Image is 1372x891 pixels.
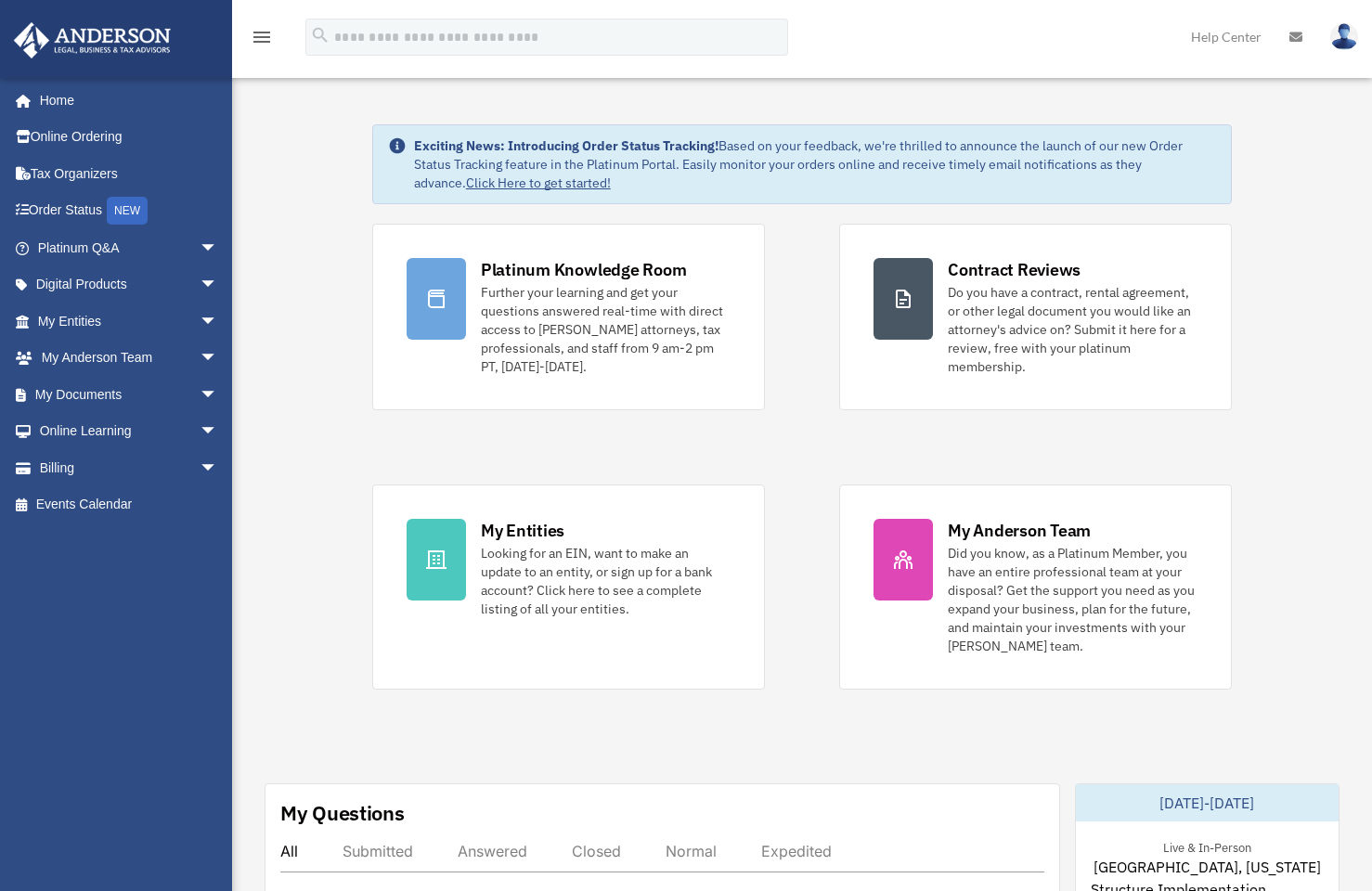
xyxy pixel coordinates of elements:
a: Online Ordering [13,119,246,156]
div: Live & In-Person [1148,836,1266,856]
a: My Entities Looking for an EIN, want to make an update to an entity, or sign up for a bank accoun... [372,484,765,690]
span: arrow_drop_down [200,413,237,451]
a: Order StatusNEW [13,192,246,230]
div: All [280,842,298,860]
span: [GEOGRAPHIC_DATA], [US_STATE] [1094,856,1321,878]
div: My Questions [280,799,405,827]
a: Tax Organizers [13,155,246,192]
a: Events Calendar [13,486,246,523]
a: My Anderson Team Did you know, as a Platinum Member, you have an entire professional team at your... [839,484,1232,690]
div: Platinum Knowledge Room [481,258,687,281]
div: Did you know, as a Platinum Member, you have an entire professional team at your disposal? Get th... [948,544,1197,655]
a: My Documentsarrow_drop_down [13,376,246,413]
a: My Anderson Teamarrow_drop_down [13,340,246,377]
a: Billingarrow_drop_down [13,449,246,486]
div: NEW [107,197,148,225]
span: arrow_drop_down [200,303,237,341]
div: Normal [666,842,717,860]
img: Anderson Advisors Platinum Portal [8,22,176,58]
span: arrow_drop_down [200,266,237,304]
img: User Pic [1330,23,1358,50]
div: Answered [458,842,527,860]
span: arrow_drop_down [200,229,237,267]
div: Do you have a contract, rental agreement, or other legal document you would like an attorney's ad... [948,283,1197,376]
div: My Anderson Team [948,519,1091,542]
div: Submitted [343,842,413,860]
a: Online Learningarrow_drop_down [13,413,246,450]
div: Expedited [761,842,832,860]
span: arrow_drop_down [200,376,237,414]
i: menu [251,26,273,48]
div: Closed [572,842,621,860]
div: [DATE]-[DATE] [1076,784,1340,821]
span: arrow_drop_down [200,449,237,487]
div: Looking for an EIN, want to make an update to an entity, or sign up for a bank account? Click her... [481,544,731,618]
a: Home [13,82,237,119]
a: Contract Reviews Do you have a contract, rental agreement, or other legal document you would like... [839,224,1232,410]
a: Platinum Q&Aarrow_drop_down [13,229,246,266]
a: My Entitiesarrow_drop_down [13,303,246,340]
div: Based on your feedback, we're thrilled to announce the launch of our new Order Status Tracking fe... [414,136,1216,192]
div: Contract Reviews [948,258,1081,281]
i: search [310,25,330,45]
a: menu [251,32,273,48]
a: Digital Productsarrow_drop_down [13,266,246,303]
span: arrow_drop_down [200,340,237,378]
a: Click Here to get started! [466,174,611,191]
a: Platinum Knowledge Room Further your learning and get your questions answered real-time with dire... [372,224,765,410]
div: Further your learning and get your questions answered real-time with direct access to [PERSON_NAM... [481,283,731,376]
div: My Entities [481,519,564,542]
strong: Exciting News: Introducing Order Status Tracking! [414,137,718,154]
